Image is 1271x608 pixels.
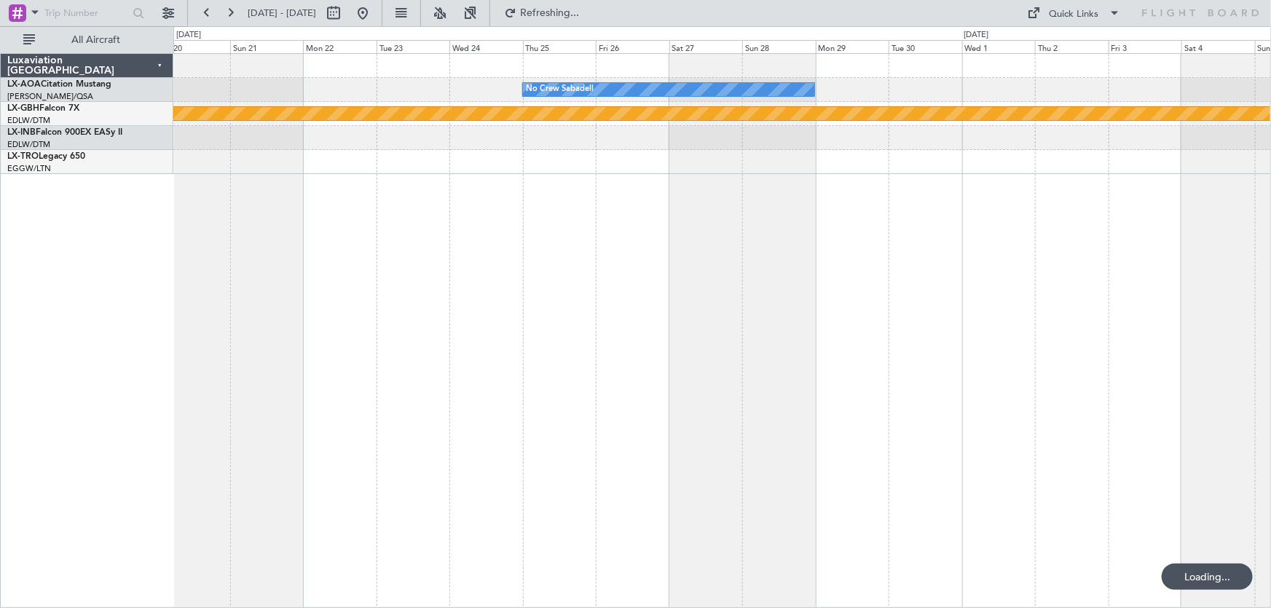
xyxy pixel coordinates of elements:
div: Quick Links [1050,7,1099,22]
a: EDLW/DTM [7,115,50,126]
button: Refreshing... [497,1,585,25]
div: Thu 2 [1035,40,1109,53]
span: LX-TRO [7,152,39,161]
div: Sat 4 [1181,40,1255,53]
div: Fri 26 [596,40,669,53]
span: LX-INB [7,128,36,137]
div: Wed 24 [449,40,523,53]
a: EDLW/DTM [7,139,50,150]
span: All Aircraft [38,35,154,45]
input: Trip Number [44,2,128,24]
a: EGGW/LTN [7,163,51,174]
span: [DATE] - [DATE] [248,7,316,20]
a: LX-TROLegacy 650 [7,152,85,161]
a: LX-INBFalcon 900EX EASy II [7,128,122,137]
div: Wed 1 [962,40,1036,53]
div: Sun 28 [742,40,816,53]
div: Loading... [1162,564,1253,590]
div: Sat 20 [157,40,230,53]
span: LX-AOA [7,80,41,89]
div: Tue 23 [377,40,450,53]
span: LX-GBH [7,104,39,113]
div: Mon 22 [303,40,377,53]
a: LX-AOACitation Mustang [7,80,111,89]
a: LX-GBHFalcon 7X [7,104,79,113]
div: Tue 30 [889,40,962,53]
span: Refreshing... [519,8,581,18]
div: Sun 21 [230,40,304,53]
div: Sat 27 [669,40,743,53]
div: [DATE] [964,29,989,42]
a: [PERSON_NAME]/QSA [7,91,93,102]
div: Thu 25 [523,40,597,53]
button: Quick Links [1020,1,1128,25]
div: No Crew Sabadell [527,79,594,100]
button: All Aircraft [16,28,158,52]
div: Fri 3 [1109,40,1182,53]
div: Mon 29 [816,40,889,53]
div: [DATE] [176,29,201,42]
